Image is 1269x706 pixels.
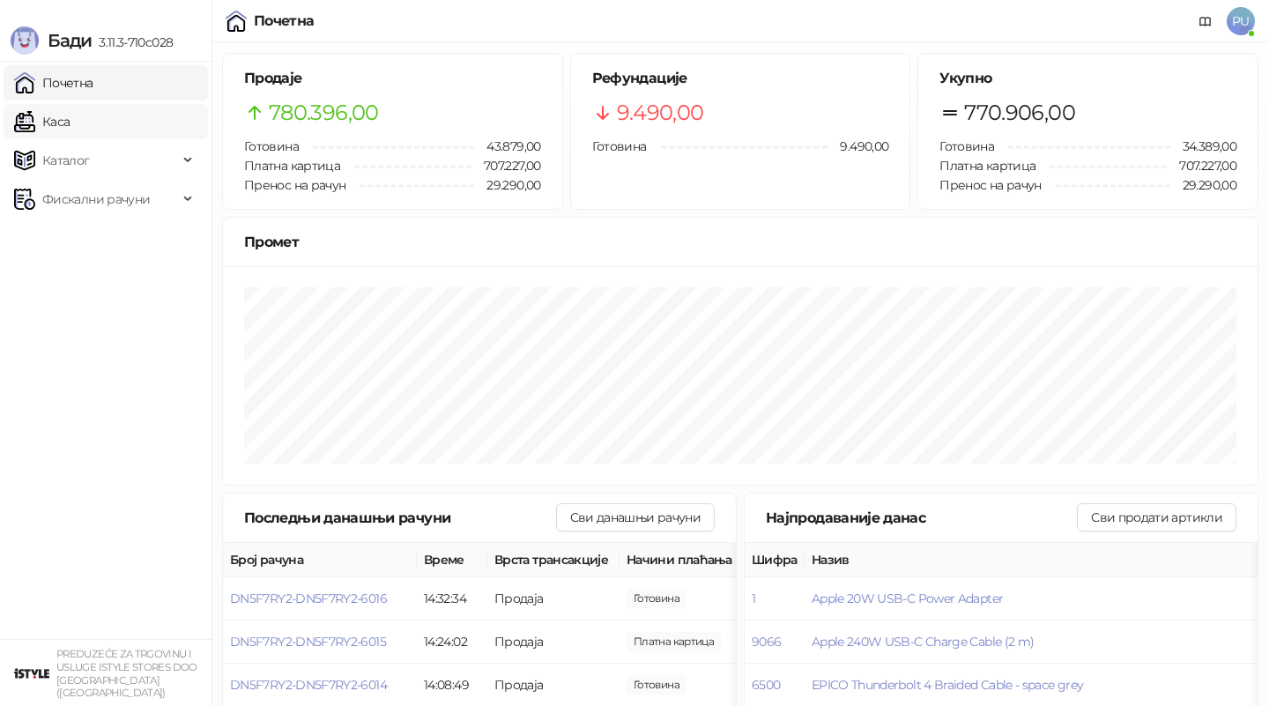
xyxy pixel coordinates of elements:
td: 14:24:02 [417,621,487,664]
span: Бади [48,30,92,51]
span: 707.227,00 [471,156,541,175]
button: Apple 20W USB-C Power Adapter [812,591,1003,606]
span: 43.879,00 [474,137,540,156]
span: 780.396,00 [269,96,379,130]
td: 14:32:34 [417,577,487,621]
span: 11.600,00 [627,589,686,608]
span: Каталог [42,143,90,178]
a: Каса [14,104,70,139]
button: DN5F7RY2-DN5F7RY2-6015 [230,634,386,650]
a: Документација [1191,7,1220,35]
img: 64x64-companyLogo-77b92cf4-9946-4f36-9751-bf7bb5fd2c7d.png [14,656,49,691]
div: Почетна [254,14,315,28]
span: Пренос на рачун [244,177,345,193]
button: 1 [752,591,755,606]
span: Платна картица [939,158,1035,174]
th: Назив [805,543,1267,577]
span: Платна картица [244,158,340,174]
span: 9.490,00 [827,137,888,156]
button: DN5F7RY2-DN5F7RY2-6014 [230,677,387,693]
button: 6500 [752,677,780,693]
button: Apple 240W USB-C Charge Cable (2 m) [812,634,1035,650]
span: Фискални рачуни [42,182,150,217]
span: Готовина [592,138,647,154]
div: Промет [244,231,1236,253]
th: Шифра [745,543,805,577]
th: Број рачуна [223,543,417,577]
span: 29.290,00 [1170,175,1236,195]
button: 9066 [752,634,781,650]
button: Сви данашњи рачуни [556,503,715,531]
span: 2.900,00 [627,675,686,695]
small: PREDUZEĆE ZA TRGOVINU I USLUGE ISTYLE STORES DOO [GEOGRAPHIC_DATA] ([GEOGRAPHIC_DATA]) [56,648,197,699]
span: Пренос на рачун [939,177,1041,193]
span: 34.389,00 [1170,137,1236,156]
img: Logo [11,26,39,55]
a: Почетна [14,65,93,100]
span: 9.490,00 [617,96,704,130]
div: Најпродаваније данас [766,507,1077,529]
span: 707.227,00 [1167,156,1236,175]
span: Готовина [244,138,299,154]
h5: Рефундације [592,68,889,89]
td: Продаја [487,577,620,621]
td: Продаја [487,621,620,664]
span: PU [1227,7,1255,35]
button: Сви продати артикли [1077,503,1236,531]
th: Време [417,543,487,577]
div: Последњи данашњи рачуни [244,507,556,529]
h5: Укупно [939,68,1236,89]
span: 29.290,00 [474,175,540,195]
th: Врста трансакције [487,543,620,577]
button: DN5F7RY2-DN5F7RY2-6016 [230,591,387,606]
span: 3.11.3-710c028 [92,34,173,50]
th: Начини плаћања [620,543,796,577]
button: EPICO Thunderbolt 4 Braided Cable - space grey [812,677,1084,693]
h5: Продаје [244,68,541,89]
span: Готовина [939,138,994,154]
span: 485.067,00 [627,632,721,651]
span: 770.906,00 [964,96,1075,130]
